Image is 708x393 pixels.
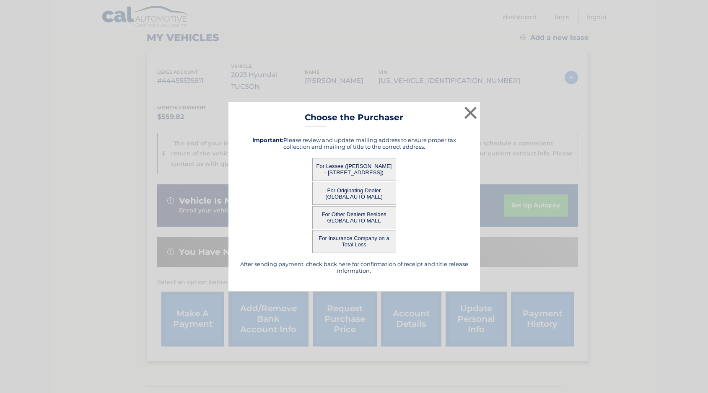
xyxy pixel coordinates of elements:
button: For Originating Dealer (GLOBAL AUTO MALL) [312,182,396,205]
h5: Please review and update mailing address to ensure proper tax collection and mailing of title to ... [239,137,469,150]
button: For Other Dealers Besides GLOBAL AUTO MALL [312,206,396,229]
strong: Important: [252,137,283,143]
button: For Insurance Company on a Total Loss [312,230,396,253]
h5: After sending payment, check back here for confirmation of receipt and title release information. [239,261,469,274]
h3: Choose the Purchaser [305,112,403,127]
button: For Lessee ([PERSON_NAME] - [STREET_ADDRESS]) [312,158,396,181]
button: × [462,104,479,121]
